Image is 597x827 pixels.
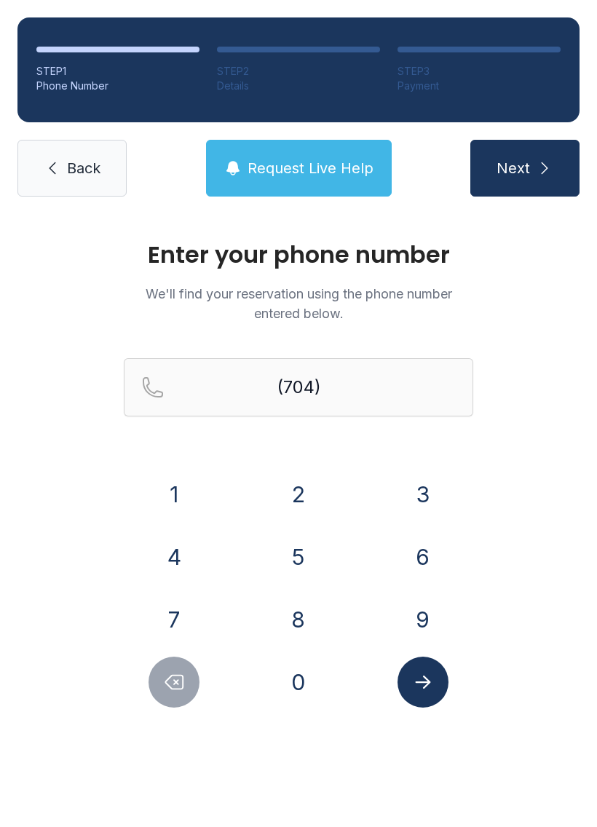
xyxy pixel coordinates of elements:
button: 3 [398,469,448,520]
div: Payment [398,79,561,93]
span: Back [67,158,100,178]
div: STEP 3 [398,64,561,79]
button: 8 [273,594,324,645]
span: Request Live Help [248,158,373,178]
button: 2 [273,469,324,520]
button: Delete number [149,657,199,708]
div: STEP 1 [36,64,199,79]
div: Details [217,79,380,93]
button: 1 [149,469,199,520]
p: We'll find your reservation using the phone number entered below. [124,284,473,323]
h1: Enter your phone number [124,243,473,266]
div: Phone Number [36,79,199,93]
button: 4 [149,531,199,582]
input: Reservation phone number [124,358,473,416]
button: Submit lookup form [398,657,448,708]
button: 7 [149,594,199,645]
button: 9 [398,594,448,645]
div: STEP 2 [217,64,380,79]
span: Next [497,158,530,178]
button: 6 [398,531,448,582]
button: 0 [273,657,324,708]
button: 5 [273,531,324,582]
